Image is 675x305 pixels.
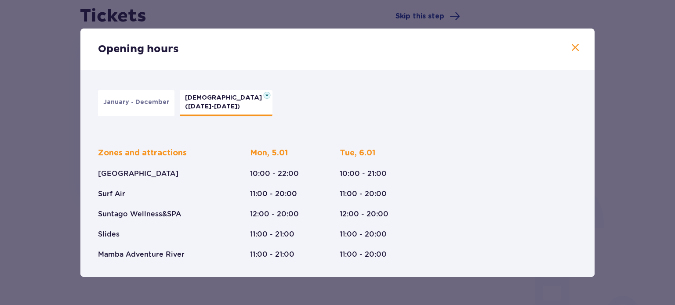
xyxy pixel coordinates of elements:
[98,43,179,56] p: Opening hours
[340,209,388,219] p: 12:00 - 20:00
[250,148,288,158] p: Mon, 5.01
[98,230,120,239] p: Slides
[250,250,294,259] p: 11:00 - 21:00
[98,90,174,116] button: January - December
[185,93,267,102] p: [DEMOGRAPHIC_DATA]
[340,169,387,179] p: 10:00 - 21:00
[340,189,387,199] p: 11:00 - 20:00
[98,209,181,219] p: Suntago Wellness&SPA
[98,169,178,179] p: [GEOGRAPHIC_DATA]
[250,169,299,179] p: 10:00 - 22:00
[340,148,375,158] p: Tue, 6.01
[98,189,125,199] p: Surf Air
[250,209,299,219] p: 12:00 - 20:00
[340,250,387,259] p: 11:00 - 20:00
[98,250,185,259] p: Mamba Adventure River
[180,90,272,116] button: [DEMOGRAPHIC_DATA]([DATE]-[DATE])
[103,98,169,107] p: January - December
[250,189,297,199] p: 11:00 - 20:00
[98,148,187,158] p: Zones and attractions
[250,230,294,239] p: 11:00 - 21:00
[185,102,240,111] p: ([DATE]-[DATE])
[340,230,387,239] p: 11:00 - 20:00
